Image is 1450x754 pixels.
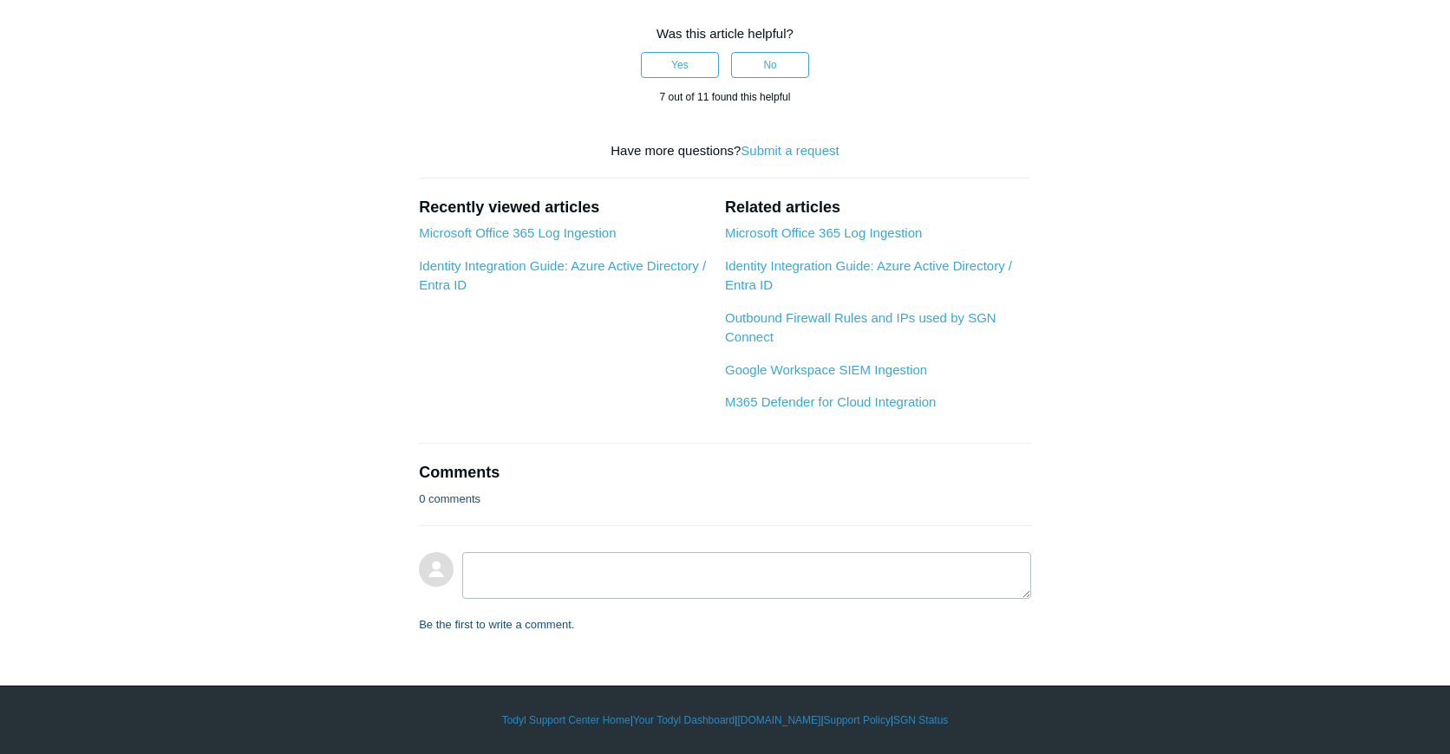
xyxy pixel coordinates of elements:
[419,616,574,634] p: Be the first to write a comment.
[462,552,1031,599] textarea: Add your comment
[419,258,706,293] a: Identity Integration Guide: Azure Active Directory / Entra ID
[419,196,708,219] h2: Recently viewed articles
[725,362,927,377] a: Google Workspace SIEM Ingestion
[222,712,1228,728] div: | | | |
[419,141,1031,161] div: Have more questions?
[741,143,839,158] a: Submit a request
[725,310,996,345] a: Outbound Firewall Rules and IPs used by SGN Connect
[725,196,1031,219] h2: Related articles
[893,712,948,728] a: SGN Status
[824,712,891,728] a: Support Policy
[725,258,1012,293] a: Identity Integration Guide: Azure Active Directory / Entra ID
[725,225,922,240] a: Microsoft Office 365 Log Ingestion
[502,712,630,728] a: Todyl Support Center Home
[419,225,616,240] a: Microsoft Office 365 Log Ingestion
[641,52,719,78] button: This article was helpful
[725,394,936,409] a: M365 Defender for Cloud Integration
[731,52,809,78] button: This article was not helpful
[633,712,735,728] a: Your Todyl Dashboard
[660,91,791,103] span: 7 out of 11 found this helpful
[419,461,1031,484] h2: Comments
[419,491,480,508] p: 0 comments
[737,712,820,728] a: [DOMAIN_NAME]
[656,26,794,41] span: Was this article helpful?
